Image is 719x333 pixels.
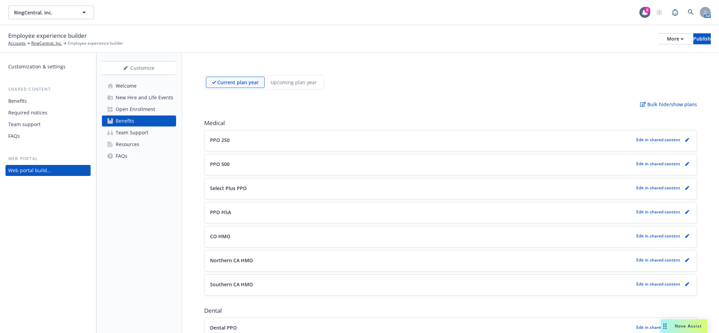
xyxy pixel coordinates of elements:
[661,319,669,333] div: Drag to move
[210,209,231,216] p: PPO HSA
[652,5,666,19] a: Start snowing
[8,61,66,72] div: Customization & settings
[204,307,697,315] span: Dental
[210,324,237,331] p: Dental PPO
[661,319,707,333] button: Nova Assist
[102,104,176,115] a: Open Enrollment
[8,131,20,142] div: FAQs
[683,160,691,168] a: pencil
[102,61,176,75] button: Customize
[14,9,73,16] span: RingCentral, Inc.
[667,34,684,44] div: More
[636,281,680,287] p: Edit in shared content
[636,209,680,215] p: Edit in shared content
[644,7,650,13] div: 8
[204,119,697,127] span: Medical
[5,165,91,176] a: Web portal builder
[270,79,317,86] p: Upcoming plan year
[210,136,634,144] button: PPO 250
[210,160,230,168] p: PPO 500
[210,281,253,288] p: Southern CA HMO
[8,165,51,176] div: Web portal builder
[683,256,691,264] a: pencil
[5,107,91,118] a: Required notices
[636,324,680,330] p: Edit in shared content
[102,139,176,150] a: Resources
[683,232,691,240] a: pencil
[116,80,137,91] div: Welcome
[668,5,682,19] a: Report a Bug
[102,151,176,162] a: FAQs
[5,86,91,93] div: Shared content
[217,79,259,86] p: Current plan year
[116,92,173,103] div: New Hire and Life Events
[210,185,634,192] button: Select Plus PPO
[102,80,176,91] a: Welcome
[640,101,697,108] p: Bulk hide/show plans
[210,185,247,192] p: Select Plus PPO
[210,233,634,240] button: CO HMO
[659,33,692,44] button: More
[31,40,62,46] a: RingCentral, Inc.
[683,184,691,192] a: pencil
[5,96,91,107] a: Benefits
[102,115,176,126] a: Benefits
[68,40,123,46] span: Employee experience builder
[116,139,139,150] div: Resources
[636,233,680,239] p: Edit in shared content
[210,160,634,168] button: PPO 500
[636,257,680,263] p: Edit in shared content
[8,5,94,19] button: RingCentral, Inc.
[210,257,253,264] p: Northern CA HMO
[675,323,702,329] span: Nova Assist
[636,161,680,167] p: Edit in shared content
[116,127,148,138] div: Team Support
[693,34,711,44] div: Publish
[683,280,691,288] a: pencil
[210,281,634,288] button: Southern CA HMO
[693,33,711,44] button: Publish
[210,233,230,240] p: CO HMO
[210,257,634,264] button: Northern CA HMO
[102,127,176,138] a: Team Support
[8,107,47,118] div: Required notices
[8,40,26,46] a: Accounts
[210,136,230,144] p: PPO 250
[210,324,634,331] button: Dental PPO
[8,119,40,130] div: Team support
[8,31,87,40] span: Employee experience builder
[116,104,155,115] div: Open Enrollment
[116,115,134,126] div: Benefits
[684,5,698,19] a: Search
[5,131,91,142] a: FAQs
[636,137,680,143] p: Edit in shared content
[8,96,27,107] div: Benefits
[102,92,176,103] a: New Hire and Life Events
[683,136,691,144] a: pencil
[5,119,91,130] a: Team support
[116,151,127,162] div: FAQs
[5,155,91,162] div: Web portal
[5,61,91,72] a: Customization & settings
[683,208,691,216] a: pencil
[210,209,634,216] button: PPO HSA
[636,185,680,191] p: Edit in shared content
